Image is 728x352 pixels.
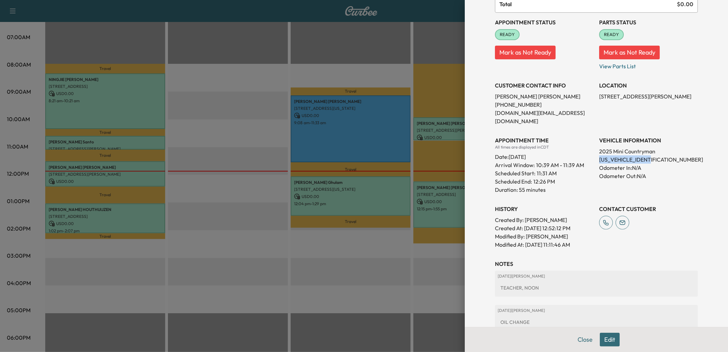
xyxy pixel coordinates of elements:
[495,136,594,144] h3: APPOINTMENT TIME
[599,155,698,164] p: [US_VEHICLE_IDENTIFICATION_NUMBER]
[599,147,698,155] p: 2025 Mini Countryman
[495,205,594,213] h3: History
[599,136,698,144] h3: VEHICLE INFORMATION
[599,81,698,90] h3: LOCATION
[496,31,519,38] span: READY
[600,31,623,38] span: READY
[599,164,698,172] p: Odometer In: N/A
[495,224,594,232] p: Created At : [DATE] 12:52:12 PM
[495,150,594,161] div: Date: [DATE]
[536,161,584,169] span: 10:39 AM - 11:39 AM
[495,186,594,194] p: Duration: 55 minutes
[599,18,698,26] h3: Parts Status
[599,59,698,70] p: View Parts List
[600,333,620,347] button: Edit
[495,216,594,224] p: Created By : [PERSON_NAME]
[495,240,594,249] p: Modified At : [DATE] 11:11:46 AM
[495,169,535,177] p: Scheduled Start:
[599,172,698,180] p: Odometer Out: N/A
[498,273,695,279] p: [DATE] | [PERSON_NAME]
[495,109,594,125] p: [DOMAIN_NAME][EMAIL_ADDRESS][DOMAIN_NAME]
[495,260,698,268] h3: NOTES
[495,18,594,26] h3: Appointment Status
[495,144,594,150] div: All times are displayed in CDT
[495,232,594,240] p: Modified By : [PERSON_NAME]
[533,177,555,186] p: 12:26 PM
[495,177,532,186] p: Scheduled End:
[498,308,695,313] p: [DATE] | [PERSON_NAME]
[498,282,695,294] div: TEACHER, NOON
[495,101,594,109] p: [PHONE_NUMBER]
[495,81,594,90] h3: CUSTOMER CONTACT INFO
[495,161,594,169] p: Arrival Window:
[599,92,698,101] p: [STREET_ADDRESS][PERSON_NAME]
[537,169,557,177] p: 11:31 AM
[599,205,698,213] h3: CONTACT CUSTOMER
[495,92,594,101] p: [PERSON_NAME] [PERSON_NAME]
[573,333,597,347] button: Close
[495,46,556,59] button: Mark as Not Ready
[498,316,695,328] div: OIL CHANGE
[599,46,660,59] button: Mark as Not Ready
